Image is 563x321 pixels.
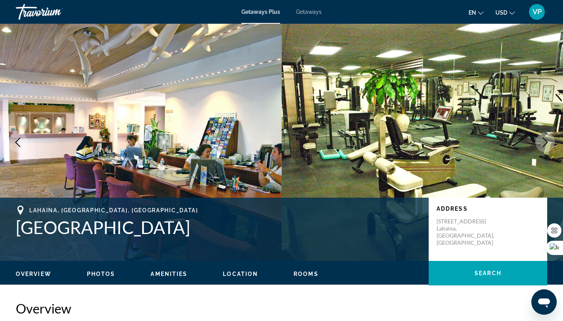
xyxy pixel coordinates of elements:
span: VP [533,8,542,16]
p: Address [437,206,539,212]
span: USD [495,9,507,16]
h1: [GEOGRAPHIC_DATA] [16,217,421,238]
span: Rooms [294,271,318,277]
button: Rooms [294,270,318,278]
span: Overview [16,271,51,277]
iframe: Кнопка запуска окна обмена сообщениями [531,289,557,315]
button: Change currency [495,7,515,18]
button: User Menu [527,4,547,20]
button: Next image [535,132,555,152]
button: Photos [87,270,115,278]
button: Search [429,261,547,285]
p: [STREET_ADDRESS] Lahaina, [GEOGRAPHIC_DATA], [GEOGRAPHIC_DATA] [437,218,500,246]
a: Getaways Plus [241,9,280,15]
button: Location [223,270,258,278]
a: Getaways [296,9,322,15]
span: Amenities [151,271,187,277]
h2: Overview [16,300,547,316]
a: Travorium [16,2,95,22]
span: Lahaina, [GEOGRAPHIC_DATA], [GEOGRAPHIC_DATA] [29,207,198,213]
span: en [469,9,476,16]
button: Overview [16,270,51,278]
button: Amenities [151,270,187,278]
span: Search [475,270,501,276]
span: Photos [87,271,115,277]
span: Location [223,271,258,277]
button: Change language [469,7,484,18]
button: Previous image [8,132,28,152]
